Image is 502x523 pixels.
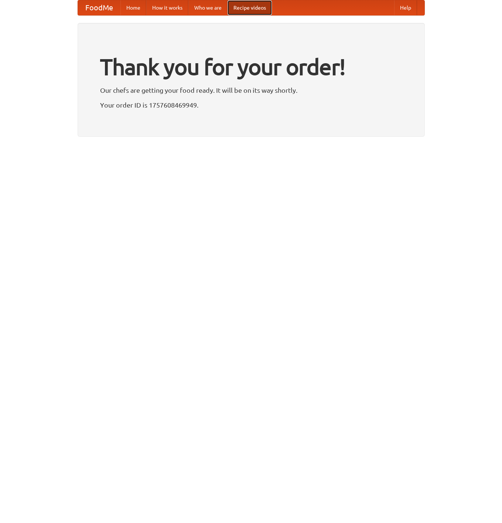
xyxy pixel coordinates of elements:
[100,99,402,111] p: Your order ID is 1757608469949.
[146,0,188,15] a: How it works
[394,0,417,15] a: Help
[100,85,402,96] p: Our chefs are getting your food ready. It will be on its way shortly.
[78,0,120,15] a: FoodMe
[100,49,402,85] h1: Thank you for your order!
[120,0,146,15] a: Home
[188,0,228,15] a: Who we are
[228,0,272,15] a: Recipe videos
